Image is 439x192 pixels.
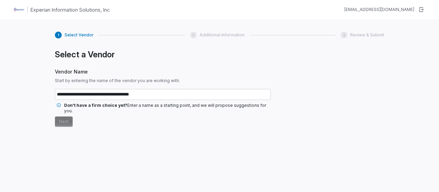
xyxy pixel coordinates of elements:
span: Additional Information [200,32,245,38]
div: [EMAIL_ADDRESS][DOMAIN_NAME] [344,7,414,12]
div: 2 [190,32,197,38]
img: Clerk Logo [14,4,25,15]
span: Enter a name as a starting point, and we will propose suggestions for you. [64,103,266,113]
h1: Select a Vendor [55,49,271,60]
div: 1 [55,32,62,38]
div: 3 [341,32,347,38]
span: Start by entering the name of the vendor you are working with. [55,78,271,83]
h1: Experian Information Solutions, Inc [31,6,110,13]
span: Review & Submit [350,32,384,38]
span: Select Vendor [64,32,94,38]
span: Don't have a firm choice yet? [64,103,127,108]
span: Vendor Name [55,68,271,75]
